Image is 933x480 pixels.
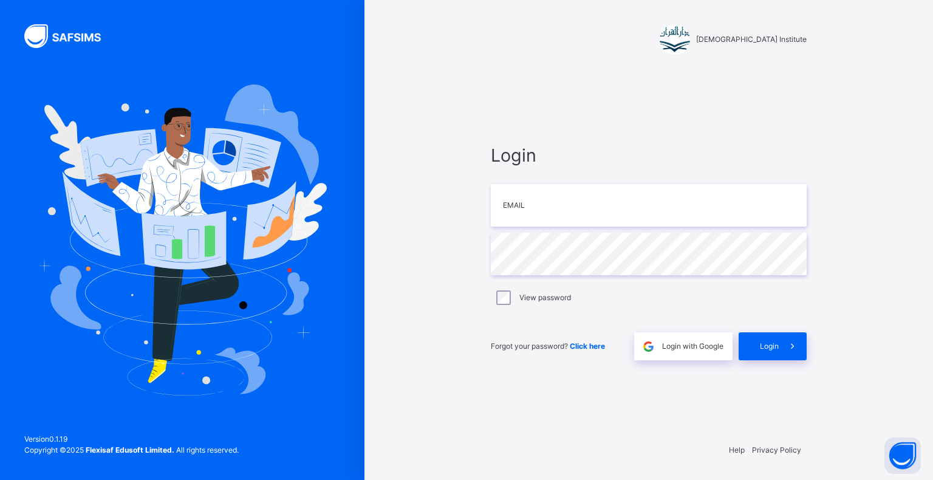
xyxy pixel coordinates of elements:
span: [DEMOGRAPHIC_DATA] Institute [696,34,807,45]
span: Login [760,341,779,352]
span: Login with Google [662,341,723,352]
img: SAFSIMS Logo [24,24,115,48]
span: Login [491,142,807,168]
span: Copyright © 2025 All rights reserved. [24,445,239,454]
button: Open asap [884,437,921,474]
span: Version 0.1.19 [24,434,239,445]
a: Click here [570,341,605,351]
span: Forgot your password? [491,341,605,351]
img: Hero Image [38,84,327,396]
a: Privacy Policy [752,445,801,454]
img: google.396cfc9801f0270233282035f929180a.svg [641,340,655,354]
strong: Flexisaf Edusoft Limited. [86,445,174,454]
a: Help [729,445,745,454]
label: View password [519,292,571,303]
